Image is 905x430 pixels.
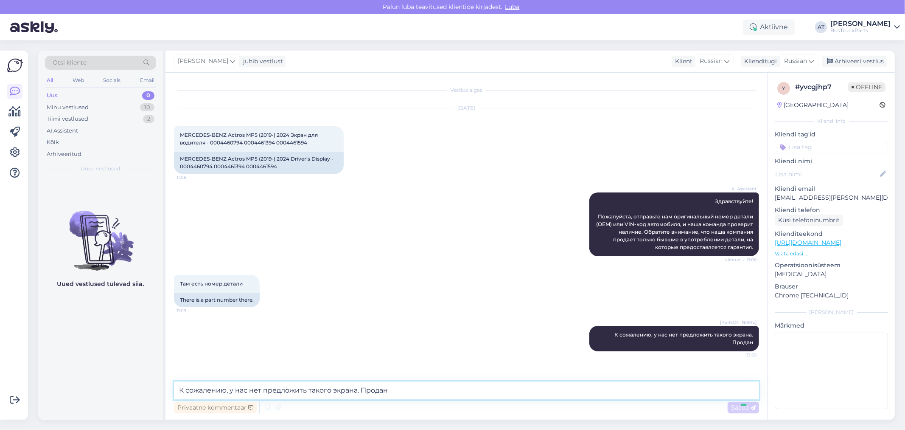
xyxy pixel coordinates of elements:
img: No chats [38,195,163,272]
p: Kliendi telefon [775,206,888,215]
span: AI Assistent [725,186,757,192]
div: Aktiivne [743,20,795,35]
span: Nähtud ✓ 11:08 [724,257,757,263]
div: 0 [142,91,154,100]
div: Klient [672,57,692,66]
div: [DATE] [174,104,759,112]
div: 10 [140,103,154,112]
span: [PERSON_NAME] [720,319,757,325]
img: Askly Logo [7,57,23,74]
input: Lisa tag [775,141,888,153]
div: Web [71,75,86,86]
div: Minu vestlused [47,103,89,112]
div: Kliendi info [775,117,888,125]
div: Küsi telefoninumbrit [775,215,843,226]
p: Operatsioonisüsteem [775,261,888,270]
span: Там есть номер детали [180,280,243,287]
div: Arhiveeri vestlus [822,56,887,67]
p: Vaata edasi ... [775,250,888,257]
div: Uus [47,91,58,100]
div: AT [815,21,827,33]
div: 2 [143,115,154,123]
a: [URL][DOMAIN_NAME] [775,239,841,246]
span: MERCEDES-BENZ Actros MP5 (2019-) 2024 Экран для водителя - 0004460794 0004461394 0004461594 [180,132,319,146]
p: Märkmed [775,321,888,330]
div: Klienditugi [741,57,777,66]
div: All [45,75,55,86]
p: Brauser [775,282,888,291]
span: К сожалению, у нас нет предложить такого экрана. Продан [614,331,754,345]
input: Lisa nimi [775,170,878,179]
p: Uued vestlused tulevad siia. [57,280,144,289]
div: [GEOGRAPHIC_DATA] [777,101,849,110]
p: [EMAIL_ADDRESS][PERSON_NAME][DOMAIN_NAME] [775,193,888,202]
div: Kõik [47,138,59,147]
p: Chrome [TECHNICAL_ID] [775,291,888,300]
span: Offline [848,82,885,92]
div: There is a part number there. [174,293,260,307]
span: [PERSON_NAME] [178,57,228,66]
p: Klienditeekond [775,229,888,238]
div: MERCEDES-BENZ Actros MP5 (2019-) 2024 Driver's Display - 0004460794 0004461394 0004461594 [174,152,344,174]
div: Tiimi vestlused [47,115,88,123]
span: Otsi kliente [53,58,87,67]
span: y [782,85,785,91]
span: Uued vestlused [81,165,120,173]
div: [PERSON_NAME] [775,308,888,316]
span: Здравствуйте! Пожалуйста, отправьте нам оригинальный номер детали (OEM) или VIN-код автомобиля, и... [596,198,754,250]
div: Socials [101,75,122,86]
div: # yvcgjhp7 [795,82,848,92]
span: Russian [784,57,807,66]
div: Vestlus algas [174,86,759,94]
a: [PERSON_NAME]BusTruckParts [830,20,900,34]
div: [PERSON_NAME] [830,20,891,27]
span: 11:08 [177,174,208,181]
div: Arhiveeritud [47,150,81,158]
div: BusTruckParts [830,27,891,34]
p: [MEDICAL_DATA] [775,270,888,279]
span: Russian [700,57,723,66]
span: Luba [503,3,522,11]
div: juhib vestlust [240,57,283,66]
div: Email [138,75,156,86]
span: 13:59 [725,352,757,358]
p: Kliendi email [775,184,888,193]
div: AI Assistent [47,127,78,135]
p: Kliendi tag'id [775,130,888,139]
p: Kliendi nimi [775,157,888,166]
span: 11:09 [177,308,208,314]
